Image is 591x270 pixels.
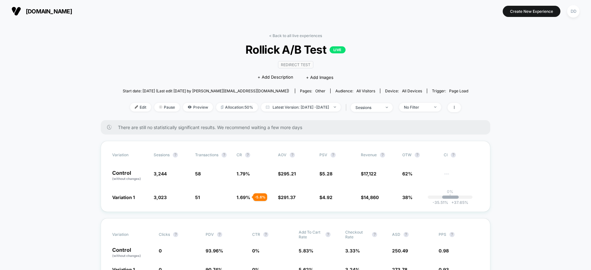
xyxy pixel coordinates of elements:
button: Create New Experience [503,6,560,17]
span: Allocation: 50% [216,103,258,112]
span: 4.92 [322,195,332,200]
span: 37.65 % [448,200,468,205]
span: Checkout Rate [345,230,369,239]
span: Variation [112,230,147,239]
span: $ [319,195,332,200]
span: 38% [402,195,412,200]
span: 1.69 % [237,195,250,200]
span: Rollick A/B Test [140,43,451,56]
button: ? [290,152,295,158]
span: Latest Version: [DATE] - [DATE] [261,103,341,112]
span: other [315,89,325,93]
span: 58 [195,171,201,176]
span: CR [237,152,242,157]
span: 93.96 % [206,248,223,253]
button: ? [404,232,409,237]
span: + [451,200,454,205]
button: ? [372,232,377,237]
span: All Visitors [356,89,375,93]
span: Clicks [159,232,170,237]
span: Page Load [449,89,468,93]
span: | [344,103,351,112]
span: (without changes) [112,177,141,181]
button: ? [222,152,227,158]
span: $ [278,171,296,176]
span: 0 % [252,248,259,253]
span: OTW [402,152,437,158]
div: No Filter [404,105,429,110]
span: CI [444,152,479,158]
a: < Back to all live experiences [269,33,322,38]
span: AOV [278,152,287,157]
button: ? [415,152,420,158]
span: 0.98 [439,248,449,253]
span: Device: [380,89,427,93]
p: Control [112,170,147,181]
button: ? [451,152,456,158]
span: PPS [439,232,446,237]
span: Add To Cart Rate [299,230,322,239]
button: ? [245,152,250,158]
span: There are still no statistically significant results. We recommend waiting a few more days [118,125,478,130]
img: end [334,106,336,108]
span: 1.79 % [237,171,250,176]
button: ? [173,232,178,237]
div: sessions [355,105,381,110]
span: 17,122 [364,171,376,176]
div: - 5.6 % [253,193,267,201]
span: 14,860 [364,195,379,200]
img: end [434,106,436,108]
span: $ [361,195,379,200]
button: ? [263,232,268,237]
img: calendar [266,105,269,109]
span: 3.33 % [345,248,360,253]
span: $ [319,171,332,176]
span: 3,244 [154,171,167,176]
button: DD [565,5,581,18]
span: PDV [206,232,214,237]
img: end [159,105,162,109]
span: Edit [130,103,151,112]
span: Pause [154,103,180,112]
span: Redirect Test [278,61,313,68]
span: 250.49 [392,248,408,253]
span: Sessions [154,152,170,157]
div: Audience: [335,89,375,93]
span: [DOMAIN_NAME] [26,8,72,15]
img: end [386,107,388,108]
p: | [449,194,451,199]
div: DD [567,5,580,18]
span: all devices [402,89,422,93]
div: Pages: [300,89,325,93]
span: 291.37 [281,195,295,200]
span: Start date: [DATE] (Last edit [DATE] by [PERSON_NAME][EMAIL_ADDRESS][DOMAIN_NAME]) [123,89,289,93]
span: Variation 1 [112,195,135,200]
span: 3,023 [154,195,167,200]
span: + Add Description [258,74,293,81]
span: 5.83 % [299,248,313,253]
span: --- [444,172,479,181]
span: 5.28 [322,171,332,176]
span: PSV [319,152,327,157]
button: [DOMAIN_NAME] [10,6,74,16]
span: -35.51 % [433,200,448,205]
p: Control [112,247,152,258]
button: ? [331,152,336,158]
span: (without changes) [112,254,141,258]
span: $ [361,171,376,176]
span: Variation [112,152,147,158]
span: ASD [392,232,400,237]
span: Transactions [195,152,218,157]
img: rebalance [221,105,223,109]
button: ? [380,152,385,158]
span: CTR [252,232,260,237]
span: Revenue [361,152,377,157]
span: + Add Images [306,75,333,80]
button: ? [217,232,222,237]
button: ? [325,232,331,237]
img: edit [135,105,138,109]
span: 62% [402,171,412,176]
button: ? [173,152,178,158]
p: LIVE [330,46,346,53]
span: $ [278,195,295,200]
